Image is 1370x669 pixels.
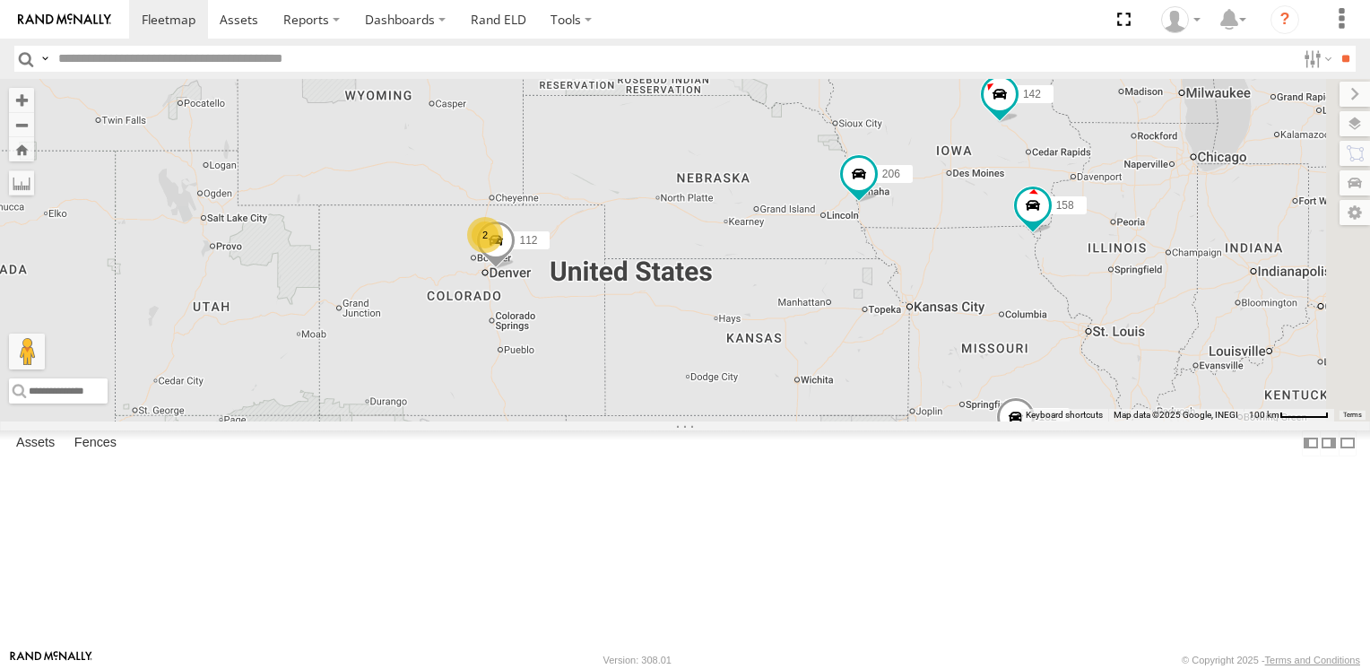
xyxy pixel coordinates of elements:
[9,88,34,112] button: Zoom in
[1339,430,1357,456] label: Hide Summary Table
[1023,88,1041,100] span: 142
[9,112,34,137] button: Zoom out
[65,431,126,456] label: Fences
[7,431,64,456] label: Assets
[9,334,45,369] button: Drag Pegman onto the map to open Street View
[1302,430,1320,456] label: Dock Summary Table to the Left
[38,46,52,72] label: Search Query
[1155,6,1207,33] div: John Bibbs
[467,217,503,253] div: 2
[1249,410,1279,420] span: 100 km
[1182,655,1360,665] div: © Copyright 2025 -
[1296,46,1335,72] label: Search Filter Options
[1265,655,1360,665] a: Terms and Conditions
[1114,410,1238,420] span: Map data ©2025 Google, INEGI
[1056,199,1074,212] span: 158
[1343,411,1362,418] a: Terms (opens in new tab)
[882,168,900,180] span: 206
[9,170,34,195] label: Measure
[603,655,672,665] div: Version: 308.01
[18,13,111,26] img: rand-logo.svg
[519,234,537,247] span: 112
[1320,430,1338,456] label: Dock Summary Table to the Right
[10,651,92,669] a: Visit our Website
[1340,200,1370,225] label: Map Settings
[1270,5,1299,34] i: ?
[1244,409,1334,421] button: Map Scale: 100 km per 51 pixels
[1026,409,1103,421] button: Keyboard shortcuts
[9,137,34,161] button: Zoom Home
